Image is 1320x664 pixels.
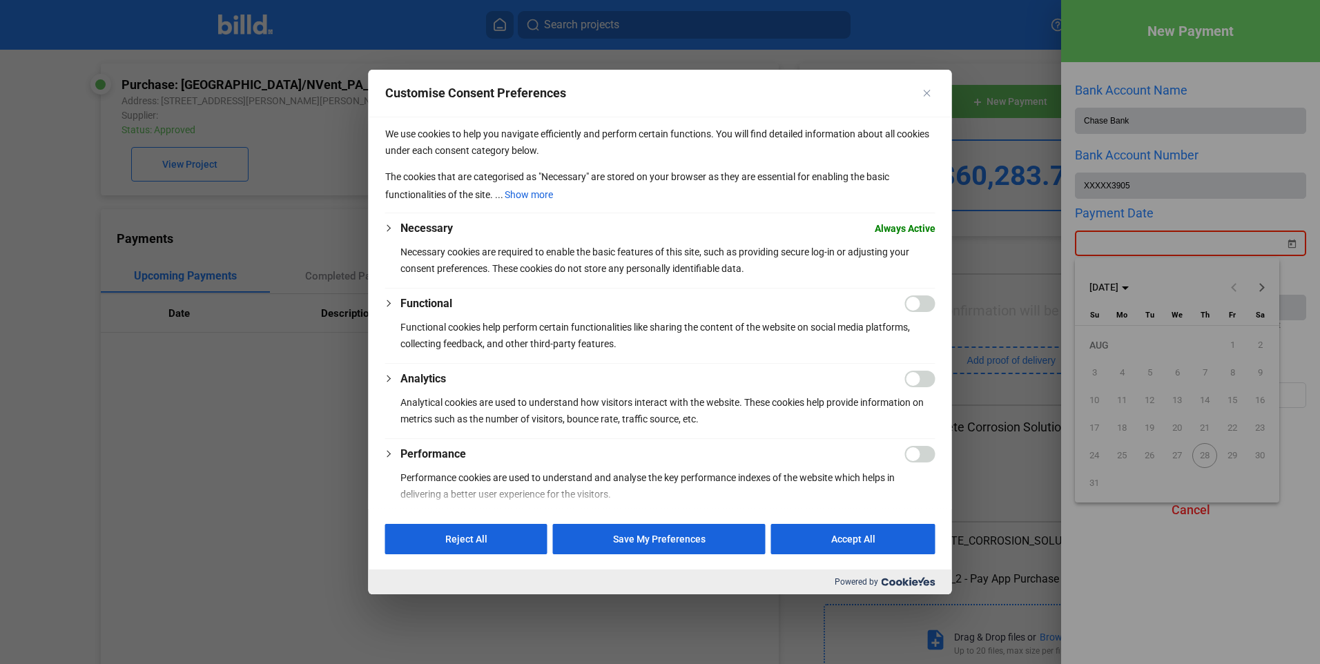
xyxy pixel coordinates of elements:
[369,70,952,594] div: Customise Consent Preferences
[385,85,566,101] span: Customise Consent Preferences
[385,168,935,204] p: The cookies that are categorised as "Necessary" are stored on your browser as they are essential ...
[875,220,935,237] span: Always Active
[400,371,446,387] button: Analytics
[905,371,935,387] input: Enable Analytics
[400,220,453,237] button: Necessary
[369,569,952,594] div: Powered by
[553,524,766,554] button: Save My Preferences
[905,446,935,462] input: Enable Performance
[385,524,547,554] button: Reject All
[882,577,935,586] img: Cookieyes logo
[400,244,935,277] p: Necessary cookies are required to enable the basic features of this site, such as providing secur...
[400,469,935,502] p: Performance cookies are used to understand and analyse the key performance indexes of the website...
[771,524,935,554] button: Accept All
[905,295,935,312] input: Enable Functional
[919,85,935,101] button: Close
[400,319,935,352] p: Functional cookies help perform certain functionalities like sharing the content of the website o...
[400,446,466,462] button: Performance
[400,295,452,312] button: Functional
[385,126,935,159] p: We use cookies to help you navigate efficiently and perform certain functions. You will find deta...
[400,394,935,427] p: Analytical cookies are used to understand how visitors interact with the website. These cookies h...
[503,185,554,204] button: Show more
[924,90,931,97] img: Close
